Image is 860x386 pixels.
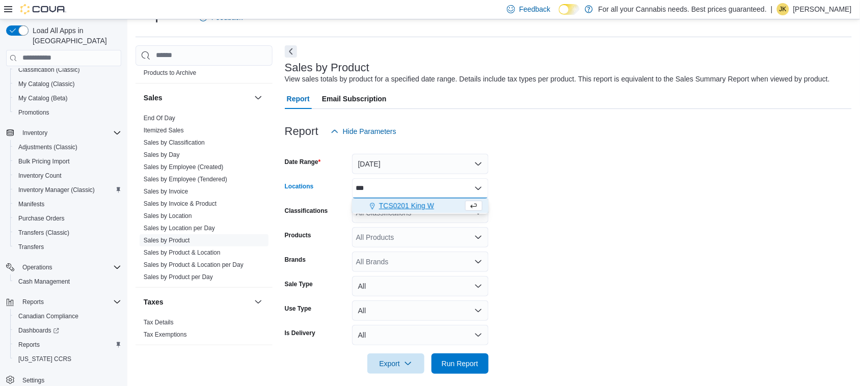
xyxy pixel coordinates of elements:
span: [US_STATE] CCRS [18,355,71,363]
a: Sales by Product [144,237,190,244]
span: Transfers (Classic) [18,229,69,237]
a: My Catalog (Classic) [14,78,79,90]
button: Hide Parameters [327,121,400,142]
span: Manifests [14,198,121,210]
span: Inventory Count [18,172,62,180]
span: Transfers [18,243,44,251]
button: [DATE] [352,154,489,174]
button: Taxes [252,296,264,308]
button: Cash Management [10,274,125,289]
a: Itemized Sales [144,127,184,134]
button: Operations [2,260,125,274]
a: Tax Details [144,319,174,326]
a: Sales by Classification [144,139,205,146]
button: Manifests [10,197,125,211]
label: Classifications [285,207,328,215]
span: Adjustments (Classic) [18,143,77,151]
span: Adjustments (Classic) [14,141,121,153]
span: Classification (Classic) [14,64,121,76]
span: Cash Management [18,278,70,286]
button: Promotions [10,105,125,120]
span: Bulk Pricing Import [14,155,121,168]
label: Use Type [285,305,311,313]
span: Manifests [18,200,44,208]
button: Purchase Orders [10,211,125,226]
span: Classification (Classic) [18,66,80,74]
label: Sale Type [285,280,313,288]
button: Inventory [2,126,125,140]
span: Email Subscription [322,89,387,109]
a: Transfers (Classic) [14,227,73,239]
span: Run Report [442,359,478,369]
span: Cash Management [14,275,121,288]
button: TCS0201 King W [352,199,489,213]
a: Sales by Invoice & Product [144,200,217,207]
span: Export [373,353,418,374]
p: | [771,3,773,15]
span: Products to Archive [144,69,196,77]
span: Dashboards [18,326,59,335]
button: Reports [10,338,125,352]
a: Adjustments (Classic) [14,141,82,153]
span: Operations [18,261,121,273]
span: End Of Day [144,114,175,122]
span: Tax Details [144,318,174,326]
span: My Catalog (Classic) [14,78,121,90]
button: All [352,300,489,321]
button: Export [367,353,424,374]
a: Inventory Count [14,170,66,182]
button: My Catalog (Classic) [10,77,125,91]
span: Hide Parameters [343,126,396,136]
span: Sales by Employee (Tendered) [144,175,227,183]
span: Inventory Manager (Classic) [14,184,121,196]
a: Cash Management [14,275,74,288]
a: Inventory Manager (Classic) [14,184,99,196]
a: Dashboards [14,324,63,337]
span: Transfers [14,241,121,253]
span: Sales by Product [144,236,190,244]
button: Inventory Count [10,169,125,183]
span: Reports [18,341,40,349]
span: Operations [22,263,52,271]
span: Sales by Invoice & Product [144,200,217,208]
button: All [352,276,489,296]
button: Adjustments (Classic) [10,140,125,154]
a: Sales by Product per Day [144,273,213,281]
button: Open list of options [474,258,482,266]
button: Transfers [10,240,125,254]
a: Reports [14,339,44,351]
button: Close list of options [474,184,482,192]
span: Sales by Invoice [144,187,188,196]
span: Reports [18,296,121,308]
div: Products [136,54,273,83]
h3: Sales by Product [285,62,369,74]
h3: Report [285,125,318,137]
button: Next [285,45,297,58]
a: Tax Exemptions [144,331,187,338]
a: My Catalog (Beta) [14,92,72,104]
span: Sales by Employee (Created) [144,163,224,171]
span: Inventory [18,127,121,139]
a: Sales by Employee (Tendered) [144,176,227,183]
button: My Catalog (Beta) [10,91,125,105]
div: Jennifer Kinzie [777,3,789,15]
label: Brands [285,256,306,264]
a: End Of Day [144,115,175,122]
button: Reports [18,296,48,308]
a: Transfers [14,241,48,253]
h3: Taxes [144,297,164,307]
button: Inventory Manager (Classic) [10,183,125,197]
a: Products to Archive [144,69,196,76]
span: Inventory [22,129,47,137]
button: Taxes [144,297,250,307]
span: Report [287,89,310,109]
button: All [352,325,489,345]
div: View sales totals by product for a specified date range. Details include tax types per product. T... [285,74,830,85]
p: For all your Cannabis needs. Best prices guaranteed. [598,3,767,15]
span: Settings [22,376,44,384]
label: Products [285,231,311,239]
button: Canadian Compliance [10,309,125,323]
button: [US_STATE] CCRS [10,352,125,366]
a: Sales by Product & Location per Day [144,261,244,268]
span: My Catalog (Beta) [14,92,121,104]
